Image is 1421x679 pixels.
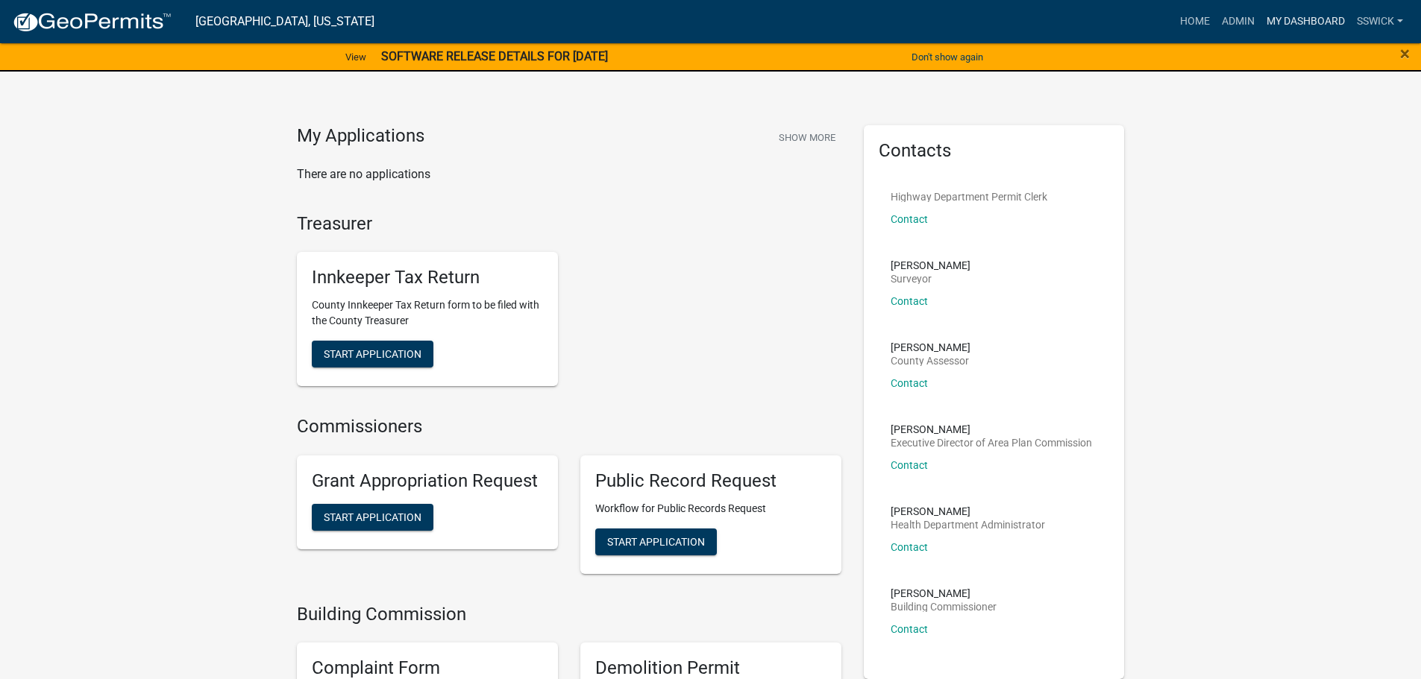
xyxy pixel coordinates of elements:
p: Highway Department Permit Clerk [891,192,1047,202]
h5: Complaint Form [312,657,543,679]
button: Start Application [312,504,433,531]
a: Contact [891,623,928,635]
p: [PERSON_NAME] [891,424,1092,435]
a: Admin [1216,7,1261,36]
p: Workflow for Public Records Request [595,501,826,517]
button: Close [1400,45,1410,63]
h5: Contacts [879,140,1110,162]
p: County Innkeeper Tax Return form to be filed with the County Treasurer [312,297,543,329]
a: Contact [891,295,928,307]
h4: Commissioners [297,416,841,438]
h4: Building Commission [297,604,841,625]
p: [PERSON_NAME] [891,588,997,599]
p: [PERSON_NAME] [891,260,970,271]
span: × [1400,43,1410,64]
a: sswick [1351,7,1409,36]
a: My Dashboard [1261,7,1351,36]
p: [PERSON_NAME] [891,506,1045,517]
span: Start Application [324,348,421,360]
a: View [339,45,372,69]
h5: Grant Appropriation Request [312,470,543,492]
button: Don't show again [906,45,989,69]
p: Health Department Administrator [891,519,1045,530]
p: There are no applications [297,165,841,183]
p: Building Commissioner [891,601,997,612]
strong: SOFTWARE RELEASE DETAILS FOR [DATE] [381,49,608,63]
button: Start Application [595,528,717,555]
h5: Demolition Permit [595,657,826,679]
h5: Public Record Request [595,470,826,492]
button: Start Application [312,341,433,367]
button: Show More [773,125,841,150]
a: Home [1174,7,1216,36]
h4: Treasurer [297,213,841,235]
a: Contact [891,377,928,389]
h4: My Applications [297,125,424,148]
a: [GEOGRAPHIC_DATA], [US_STATE] [195,9,374,34]
p: [PERSON_NAME] [891,342,970,353]
a: Contact [891,541,928,553]
span: Start Application [607,535,705,547]
a: Contact [891,459,928,471]
p: Surveyor [891,274,970,284]
p: Executive Director of Area Plan Commission [891,438,1092,448]
p: County Assessor [891,356,970,366]
span: Start Application [324,511,421,522]
a: Contact [891,213,928,225]
h5: Innkeeper Tax Return [312,267,543,288]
